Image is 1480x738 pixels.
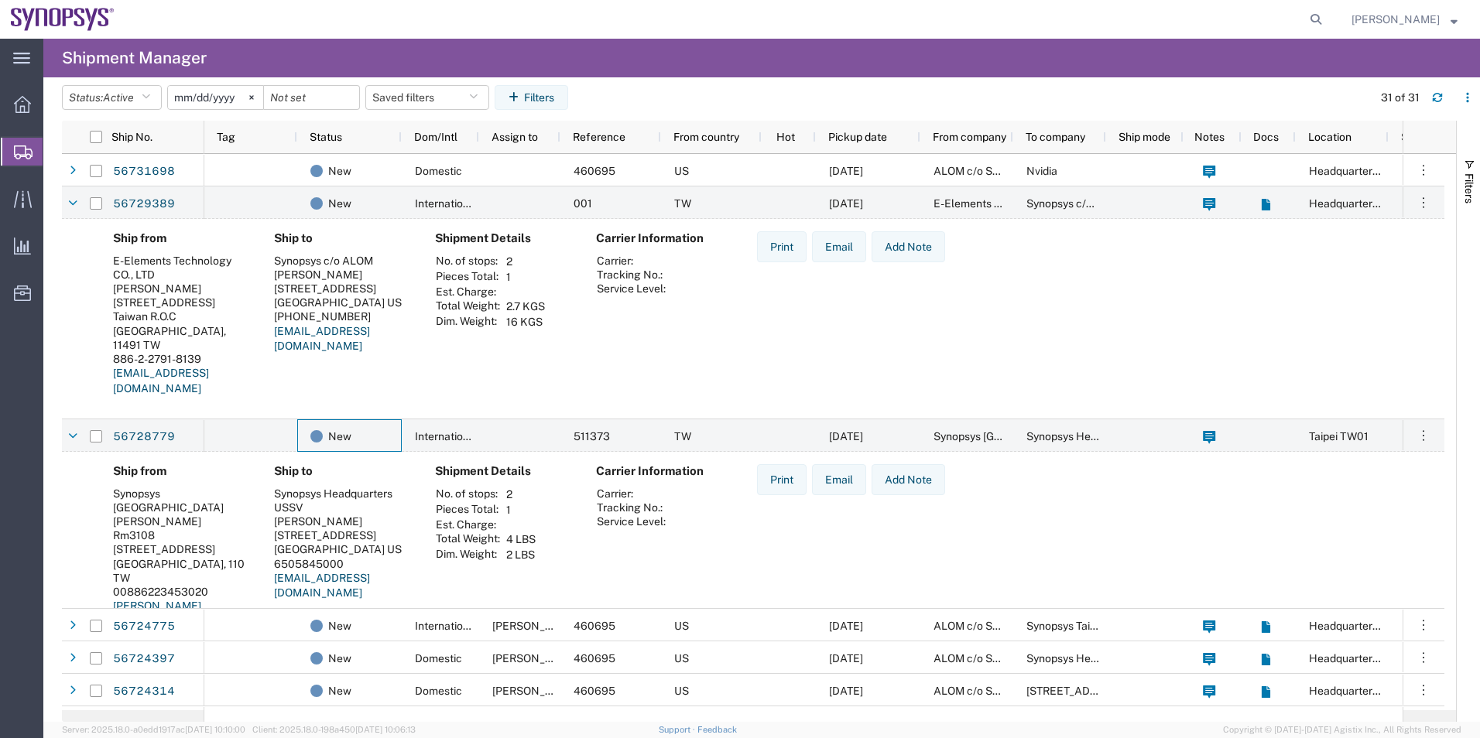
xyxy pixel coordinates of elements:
[934,685,1043,697] span: ALOM c/o SYNOPSYS
[435,269,501,285] th: Pieces Total:
[274,542,410,556] div: [GEOGRAPHIC_DATA] US
[501,502,541,518] td: 1
[252,725,416,734] span: Client: 2025.18.0-198a450
[328,187,351,220] span: New
[113,528,249,556] div: Rm3108 [STREET_ADDRESS]
[112,192,176,217] a: 56729389
[11,8,115,31] img: logo
[113,367,209,395] a: [EMAIL_ADDRESS][DOMAIN_NAME]
[673,131,739,143] span: From country
[113,352,249,366] div: 886-2-2791-8139
[274,254,410,268] div: Synopsys c/o ALOM
[501,487,541,502] td: 2
[435,464,571,478] h4: Shipment Details
[501,314,550,330] td: 16 KGS
[264,86,359,109] input: Not set
[828,131,887,143] span: Pickup date
[757,231,807,262] button: Print
[934,165,1043,177] span: ALOM c/o SYNOPSYS
[415,685,462,697] span: Domestic
[435,502,501,518] th: Pieces Total:
[596,487,666,501] th: Carrier:
[113,231,249,245] h4: Ship from
[776,131,795,143] span: Hot
[574,620,615,632] span: 460695
[185,725,245,734] span: [DATE] 10:10:00
[113,600,209,642] a: [PERSON_NAME][EMAIL_ADDRESS][DOMAIN_NAME]
[674,430,691,442] span: TW
[574,197,592,210] span: 001
[829,430,863,442] span: 09/08/2025
[112,647,176,671] a: 56724397
[1463,173,1475,203] span: Filters
[1309,620,1409,632] span: Headquarters USSV
[1381,90,1420,106] div: 31 of 31
[274,282,410,296] div: [STREET_ADDRESS]
[501,269,550,285] td: 1
[1026,197,1125,210] span: Synopsys c/o ALOM
[435,314,501,330] th: Dim. Weight:
[62,39,207,77] h4: Shipment Manager
[274,514,410,528] div: [PERSON_NAME]
[274,528,410,542] div: [STREET_ADDRESS]
[934,652,1043,665] span: ALOM c/o SYNOPSYS
[596,464,720,478] h4: Carrier Information
[111,131,152,143] span: Ship No.
[492,652,581,665] span: Kris Ford
[674,620,689,632] span: US
[1309,197,1409,210] span: Headquarters USSV
[501,547,541,562] td: 2 LBS
[501,531,541,547] td: 4 LBS
[274,296,410,309] div: [GEOGRAPHIC_DATA] US
[328,155,351,187] span: New
[674,685,689,697] span: US
[812,231,866,262] button: Email
[355,725,416,734] span: [DATE] 10:06:13
[1026,620,1129,632] span: Synopsys Taiwan Inc
[934,620,1043,632] span: ALOM c/o SYNOPSYS
[596,501,666,514] th: Tracking No.:
[112,679,176,704] a: 56724314
[435,299,501,314] th: Total Weight:
[574,430,610,442] span: 511373
[1352,11,1440,28] span: Kaelen O'Connor
[1026,685,1217,697] span: 7469 Draper Ave
[435,531,501,547] th: Total Weight:
[573,131,625,143] span: Reference
[934,430,1094,442] span: Synopsys Taipei TW01
[113,487,249,514] div: Synopsys [GEOGRAPHIC_DATA]
[596,514,666,528] th: Service Level:
[495,85,568,110] button: Filters
[113,585,249,599] div: 00886223453020
[113,254,249,282] div: E-Elements Technology CO., LTD
[812,464,866,495] button: Email
[1253,131,1279,143] span: Docs
[1309,652,1409,665] span: Headquarters USSV
[933,131,1006,143] span: From company
[934,197,1096,210] span: E-Elements Technology CO., LTD
[415,197,478,210] span: International
[113,324,249,352] div: [GEOGRAPHIC_DATA], 11491 TW
[829,620,863,632] span: 09/05/2025
[659,725,697,734] a: Support
[1309,685,1409,697] span: Headquarters USSV
[274,325,370,353] a: [EMAIL_ADDRESS][DOMAIN_NAME]
[574,685,615,697] span: 460695
[596,268,666,282] th: Tracking No.:
[415,165,462,177] span: Domestic
[113,557,249,585] div: [GEOGRAPHIC_DATA], 110 TW
[328,420,351,453] span: New
[872,464,945,495] button: Add Note
[872,231,945,262] button: Add Note
[574,165,615,177] span: 460695
[1308,131,1352,143] span: Location
[274,464,410,478] h4: Ship to
[103,91,134,104] span: Active
[217,131,235,143] span: Tag
[1026,165,1057,177] span: Nvidia
[757,464,807,495] button: Print
[435,254,501,269] th: No. of stops:
[113,514,249,528] div: [PERSON_NAME]
[697,725,737,734] a: Feedback
[501,299,550,314] td: 2.7 KGS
